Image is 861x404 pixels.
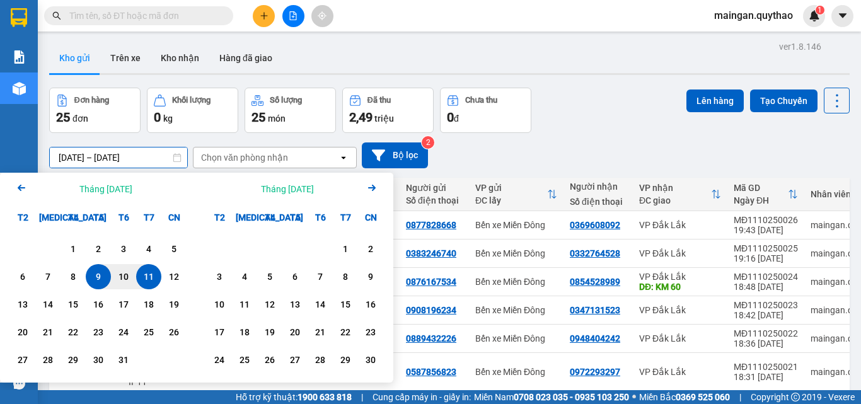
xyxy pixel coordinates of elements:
[161,264,187,289] div: Choose Chủ Nhật, tháng 10 12 2025. It's available.
[49,88,141,133] button: Đơn hàng25đơn
[318,11,326,20] span: aim
[86,264,111,289] div: Selected start date. Thứ Năm, tháng 10 9 2025. It's available.
[333,205,358,230] div: T7
[337,269,354,284] div: 8
[136,264,161,289] div: Selected end date. Thứ Bảy, tháng 10 11 2025. It's available.
[111,236,136,262] div: Choose Thứ Sáu, tháng 10 3 2025. It's available.
[570,333,620,343] div: 0948404242
[115,352,132,367] div: 31
[211,325,228,340] div: 17
[734,372,798,382] div: 18:31 [DATE]
[358,292,383,317] div: Choose Chủ Nhật, tháng 11 16 2025. It's available.
[358,347,383,372] div: Choose Chủ Nhật, tháng 11 30 2025. It's available.
[108,12,138,25] span: Nhận:
[570,220,620,230] div: 0369608092
[311,269,329,284] div: 7
[111,347,136,372] div: Choose Thứ Sáu, tháng 10 31 2025. It's available.
[11,89,196,105] div: Tên hàng: 1 THÙNG ( : 1 )
[211,297,228,312] div: 10
[111,320,136,345] div: Choose Thứ Sáu, tháng 10 24 2025. It's available.
[734,310,798,320] div: 18:42 [DATE]
[818,6,822,14] span: 1
[261,297,279,312] div: 12
[734,215,798,225] div: MĐ1110250026
[374,113,394,124] span: triệu
[422,136,434,149] sup: 2
[39,297,57,312] div: 14
[35,292,61,317] div: Choose Thứ Ba, tháng 10 14 2025. It's available.
[86,320,111,345] div: Choose Thứ Năm, tháng 10 23 2025. It's available.
[282,320,308,345] div: Choose Thứ Năm, tháng 11 20 2025. It's available.
[90,269,107,284] div: 9
[161,292,187,317] div: Choose Chủ Nhật, tháng 10 19 2025. It's available.
[61,264,86,289] div: Choose Thứ Tư, tháng 10 8 2025. It's available.
[734,272,798,282] div: MĐ1110250024
[14,180,29,197] button: Previous month.
[358,236,383,262] div: Choose Chủ Nhật, tháng 11 2 2025. It's available.
[406,183,463,193] div: Người gửi
[308,205,333,230] div: T6
[14,269,32,284] div: 6
[333,264,358,289] div: Choose Thứ Bảy, tháng 11 8 2025. It's available.
[261,269,279,284] div: 5
[9,67,29,81] span: CR :
[406,220,456,230] div: 0877828668
[72,113,88,124] span: đơn
[172,96,211,105] div: Khối lượng
[86,205,111,230] div: T5
[837,10,848,21] span: caret-down
[261,183,314,195] div: Tháng [DATE]
[90,325,107,340] div: 23
[257,205,282,230] div: T4
[333,347,358,372] div: Choose Thứ Bảy, tháng 11 29 2025. It's available.
[734,243,798,253] div: MĐ1110250025
[136,292,161,317] div: Choose Thứ Bảy, tháng 10 18 2025. It's available.
[147,88,238,133] button: Khối lượng0kg
[108,11,196,41] div: VP Đắk Lắk
[61,205,86,230] div: T4
[232,347,257,372] div: Choose Thứ Ba, tháng 11 25 2025. It's available.
[734,253,798,263] div: 19:16 [DATE]
[13,50,26,64] img: solution-icon
[11,11,99,41] div: Bến xe Miền Đông
[61,236,86,262] div: Choose Thứ Tư, tháng 10 1 2025. It's available.
[406,277,456,287] div: 0876167534
[56,110,70,125] span: 25
[475,183,547,193] div: VP gửi
[261,352,279,367] div: 26
[286,352,304,367] div: 27
[136,236,161,262] div: Choose Thứ Bảy, tháng 10 4 2025. It's available.
[686,89,744,112] button: Lên hàng
[367,96,391,105] div: Đã thu
[61,347,86,372] div: Choose Thứ Tư, tháng 10 29 2025. It's available.
[64,325,82,340] div: 22
[245,88,336,133] button: Số lượng25món
[779,40,821,54] div: ver 1.8.146
[86,236,111,262] div: Choose Thứ Năm, tháng 10 2 2025. It's available.
[10,205,35,230] div: T2
[209,43,282,73] button: Hàng đã giao
[734,282,798,292] div: 18:48 [DATE]
[364,180,379,195] svg: Arrow Right
[163,113,173,124] span: kg
[257,292,282,317] div: Choose Thứ Tư, tháng 11 12 2025. It's available.
[9,66,101,81] div: 50.000
[639,367,721,377] div: VP Đắk Lắk
[232,205,257,230] div: [MEDICAL_DATA]
[50,147,187,168] input: Select a date range.
[11,8,27,27] img: logo-vxr
[311,352,329,367] div: 28
[282,347,308,372] div: Choose Thứ Năm, tháng 11 27 2025. It's available.
[570,182,627,192] div: Người nhận
[361,390,363,404] span: |
[61,320,86,345] div: Choose Thứ Tư, tháng 10 22 2025. It's available.
[282,5,304,27] button: file-add
[454,113,459,124] span: đ
[90,297,107,312] div: 16
[115,297,132,312] div: 17
[140,297,158,312] div: 18
[35,264,61,289] div: Choose Thứ Ba, tháng 10 7 2025. It's available.
[253,5,275,27] button: plus
[165,325,183,340] div: 26
[475,195,547,205] div: ĐC lấy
